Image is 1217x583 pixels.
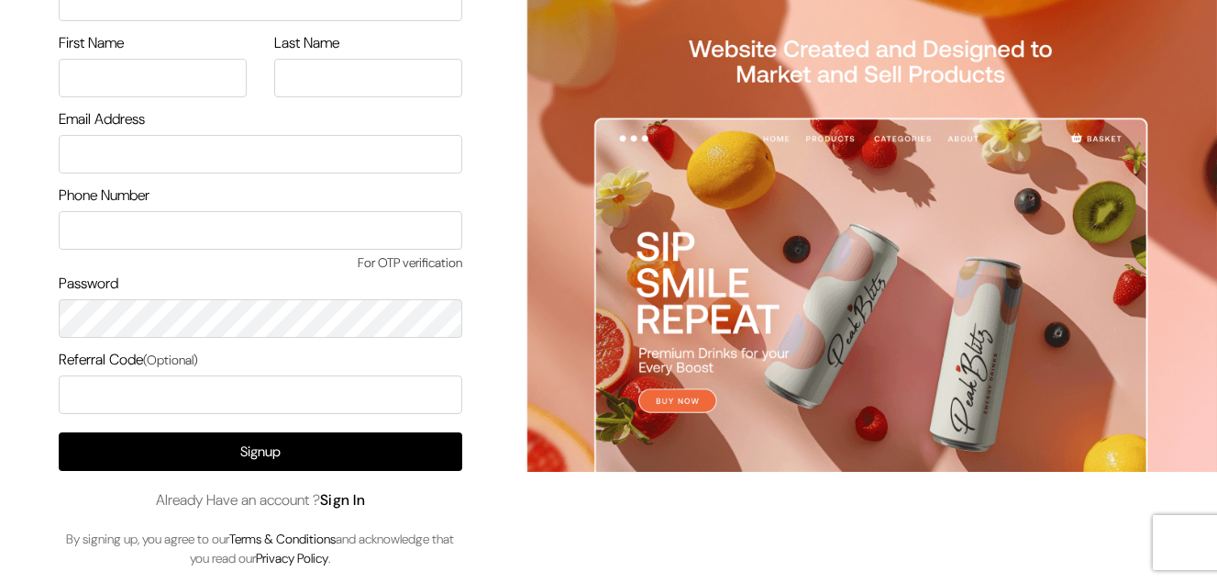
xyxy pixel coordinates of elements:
[59,185,149,207] label: Phone Number
[59,108,145,130] label: Email Address
[59,32,124,54] label: First Name
[59,530,462,568] p: By signing up, you agree to our and acknowledge that you read our .
[59,273,118,295] label: Password
[59,432,462,471] button: Signup
[320,490,366,510] a: Sign In
[59,349,198,371] label: Referral Code
[156,489,366,511] span: Already Have an account ?
[143,352,198,368] span: (Optional)
[229,531,336,547] a: Terms & Conditions
[256,550,328,566] a: Privacy Policy
[59,253,462,273] span: For OTP verification
[274,32,339,54] label: Last Name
